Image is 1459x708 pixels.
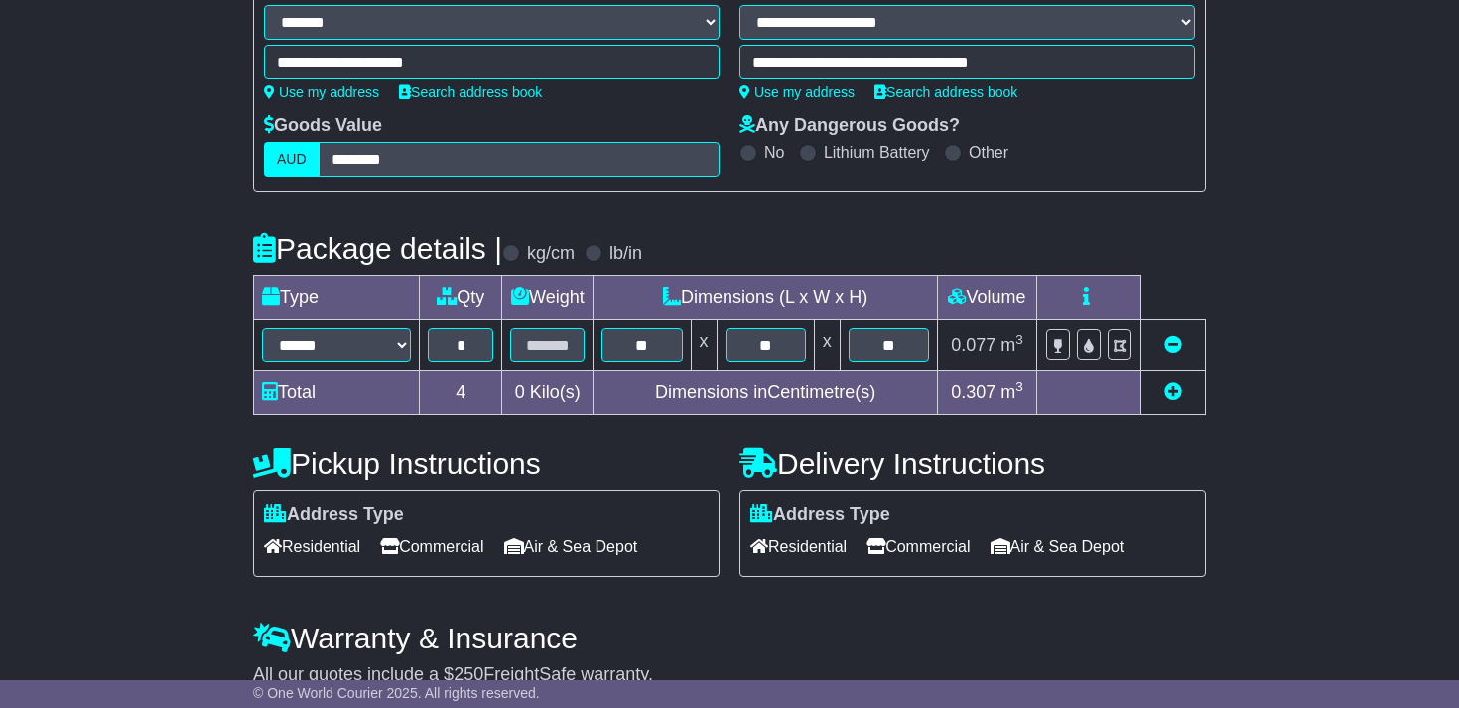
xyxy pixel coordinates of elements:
[254,371,420,415] td: Total
[253,664,1206,686] div: All our quotes include a $ FreightSafe warranty.
[874,84,1017,100] a: Search address book
[1015,332,1023,347] sup: 3
[502,276,594,320] td: Weight
[264,504,404,526] label: Address Type
[1000,335,1023,354] span: m
[866,531,970,562] span: Commercial
[502,371,594,415] td: Kilo(s)
[991,531,1125,562] span: Air & Sea Depot
[937,276,1036,320] td: Volume
[824,143,930,162] label: Lithium Battery
[399,84,542,100] a: Search address book
[253,685,540,701] span: © One World Courier 2025. All rights reserved.
[420,371,502,415] td: 4
[454,664,483,684] span: 250
[739,115,960,137] label: Any Dangerous Goods?
[253,447,720,480] h4: Pickup Instructions
[515,382,525,402] span: 0
[764,143,784,162] label: No
[951,335,995,354] span: 0.077
[504,531,638,562] span: Air & Sea Depot
[814,320,840,371] td: x
[527,243,575,265] label: kg/cm
[253,232,502,265] h4: Package details |
[969,143,1008,162] label: Other
[1000,382,1023,402] span: m
[380,531,483,562] span: Commercial
[594,371,938,415] td: Dimensions in Centimetre(s)
[420,276,502,320] td: Qty
[264,84,379,100] a: Use my address
[594,276,938,320] td: Dimensions (L x W x H)
[1164,335,1182,354] a: Remove this item
[750,504,890,526] label: Address Type
[1015,379,1023,394] sup: 3
[264,531,360,562] span: Residential
[691,320,717,371] td: x
[264,115,382,137] label: Goods Value
[264,142,320,177] label: AUD
[739,84,855,100] a: Use my address
[253,622,1206,654] h4: Warranty & Insurance
[750,531,847,562] span: Residential
[739,447,1206,480] h4: Delivery Instructions
[1164,382,1182,402] a: Add new item
[951,382,995,402] span: 0.307
[609,243,642,265] label: lb/in
[254,276,420,320] td: Type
